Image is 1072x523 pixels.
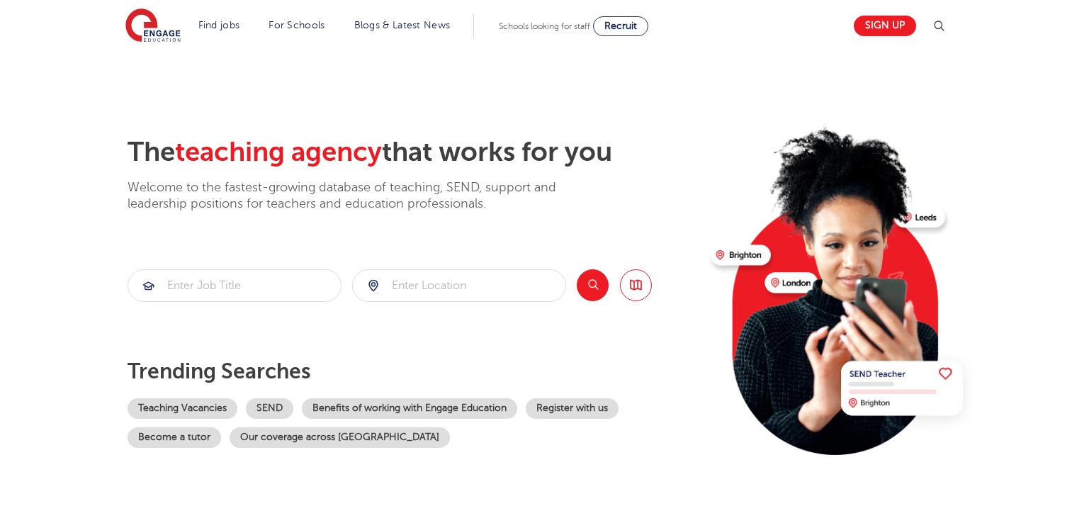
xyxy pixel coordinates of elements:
[128,359,699,384] p: Trending searches
[198,20,240,30] a: Find jobs
[354,20,451,30] a: Blogs & Latest News
[577,269,609,301] button: Search
[128,269,342,302] div: Submit
[175,137,382,167] span: teaching agency
[499,21,590,31] span: Schools looking for staff
[128,136,699,169] h2: The that works for you
[125,9,181,44] img: Engage Education
[128,270,341,301] input: Submit
[593,16,648,36] a: Recruit
[353,270,565,301] input: Submit
[269,20,325,30] a: For Schools
[604,21,637,31] span: Recruit
[230,427,450,448] a: Our coverage across [GEOGRAPHIC_DATA]
[128,398,237,419] a: Teaching Vacancies
[302,398,517,419] a: Benefits of working with Engage Education
[352,269,566,302] div: Submit
[128,427,221,448] a: Become a tutor
[854,16,916,36] a: Sign up
[128,179,595,213] p: Welcome to the fastest-growing database of teaching, SEND, support and leadership positions for t...
[246,398,293,419] a: SEND
[526,398,619,419] a: Register with us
